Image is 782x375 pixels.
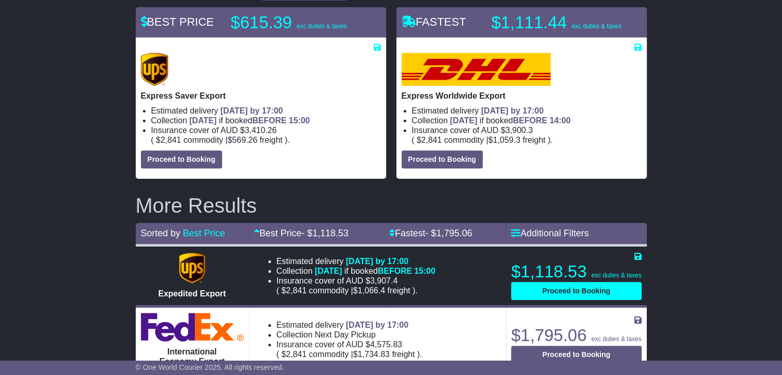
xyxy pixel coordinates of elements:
span: Next Day Pickup [315,330,375,339]
img: FedEx Express: International Economy Export [141,313,244,342]
p: $1,118.53 [511,261,641,282]
a: Fastest- $1,795.06 [389,228,472,238]
span: 1,795.06 [436,228,472,238]
span: 3,907.4 [370,276,397,285]
li: Estimated delivery [277,320,499,330]
span: | [226,136,228,144]
p: Express Worldwide Export [402,91,642,101]
span: ( ). [277,349,423,359]
span: Insurance cover of AUD $ [277,276,398,286]
span: 2,841 [286,350,306,359]
span: - $ [425,228,472,238]
img: UPS (new): Expedited Export [179,253,205,284]
span: if booked [189,116,310,125]
span: © One World Courier 2025. All rights reserved. [136,363,284,371]
span: 15:00 [414,267,435,275]
span: Expedited Export [158,289,226,298]
span: International Economy Export [159,347,225,366]
span: Insurance cover of AUD $ [277,340,403,349]
span: 1,118.53 [313,228,349,238]
span: $ $ [279,286,413,295]
span: BEFORE [513,116,548,125]
span: Sorted by [141,228,180,238]
span: Commodity [184,136,223,144]
span: [DATE] [450,116,477,125]
span: 15:00 [289,116,310,125]
span: [DATE] by 17:00 [346,257,409,266]
span: $ $ [154,136,285,144]
span: 569.26 [232,136,258,144]
p: $615.39 [231,12,359,33]
span: 1,059.3 [493,136,520,144]
p: Express Saver Export [141,91,381,101]
span: 2,841 [286,286,306,295]
span: Freight [260,136,282,144]
button: Proceed to Booking [402,151,483,168]
li: Estimated delivery [151,106,381,116]
a: Additional Filters [511,228,589,238]
button: Proceed to Booking [141,151,222,168]
span: 2,841 [421,136,442,144]
span: exc duties & taxes [571,23,621,30]
span: exc duties & taxes [591,272,641,279]
span: Insurance cover of AUD $ [412,125,533,135]
span: [DATE] by 17:00 [481,106,544,115]
button: Proceed to Booking [511,282,641,300]
span: [DATE] [315,267,342,275]
span: if booked [315,267,435,275]
span: Commodity [309,286,349,295]
p: $1,111.44 [492,12,622,33]
span: 14:00 [550,116,571,125]
li: Estimated delivery [412,106,642,116]
li: Collection [412,116,642,125]
span: BEST PRICE [141,15,214,28]
span: ( ). [151,135,290,145]
li: Estimated delivery [277,256,499,266]
span: exc duties & taxes [591,335,641,343]
span: - $ [302,228,349,238]
span: ( ). [277,286,418,295]
span: if booked [450,116,570,125]
span: $ $ [279,350,417,359]
img: UPS (new): Express Saver Export [141,53,169,86]
li: Collection [277,266,499,276]
li: Collection [277,330,499,340]
span: 2,841 [160,136,181,144]
span: Commodity [444,136,484,144]
span: exc duties & taxes [297,23,347,30]
span: 1,066.4 [358,286,385,295]
button: Proceed to Booking [511,346,641,364]
span: $ $ [414,136,548,144]
span: Insurance cover of AUD $ [151,125,277,135]
span: Commodity [309,350,349,359]
span: Freight [522,136,545,144]
p: $1,795.06 [511,325,641,346]
a: Best Price- $1,118.53 [254,228,349,238]
span: 4,575.83 [370,340,402,349]
span: Freight [392,350,414,359]
span: [DATE] [189,116,216,125]
span: ( ). [412,135,553,145]
h2: More Results [136,194,647,217]
li: Collection [151,116,381,125]
span: BEFORE [252,116,287,125]
span: [DATE] by 17:00 [221,106,283,115]
span: 3,900.3 [505,126,533,135]
span: | [351,350,353,359]
img: DHL: Express Worldwide Export [402,53,551,86]
span: [DATE] by 17:00 [346,321,409,329]
span: | [351,286,353,295]
span: BEFORE [378,267,412,275]
span: FASTEST [402,15,466,28]
span: 1,734.83 [358,350,390,359]
span: Freight [387,286,410,295]
a: Best Price [183,228,225,238]
span: 3,410.26 [245,126,277,135]
span: | [486,136,488,144]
